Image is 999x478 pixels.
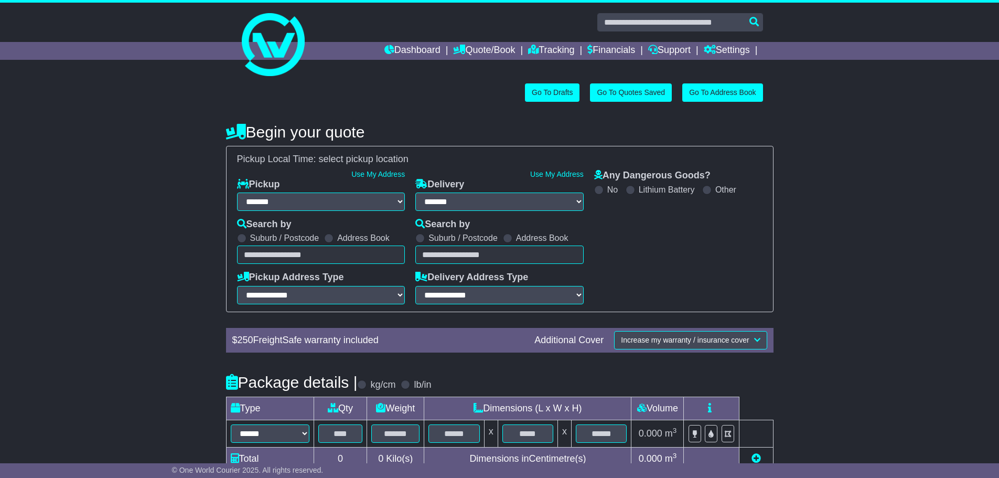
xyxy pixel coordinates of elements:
td: Weight [367,397,424,420]
a: Settings [704,42,750,60]
span: m [665,453,677,464]
a: Use My Address [351,170,405,178]
td: Dimensions (L x W x H) [424,397,631,420]
a: Use My Address [530,170,584,178]
a: Financials [587,42,635,60]
a: Dashboard [384,42,441,60]
label: Suburb / Postcode [428,233,498,243]
a: Quote/Book [453,42,515,60]
span: 0.000 [639,453,662,464]
a: Tracking [528,42,574,60]
label: Lithium Battery [639,185,695,195]
span: © One World Courier 2025. All rights reserved. [172,466,324,474]
label: Pickup [237,179,280,190]
span: 250 [238,335,253,345]
td: 0 [314,447,367,470]
sup: 3 [673,452,677,460]
label: Delivery Address Type [415,272,528,283]
h4: Package details | [226,374,358,391]
label: kg/cm [370,379,395,391]
td: Total [226,447,314,470]
td: Kilo(s) [367,447,424,470]
td: Volume [631,397,684,420]
label: Other [715,185,736,195]
span: select pickup location [319,154,409,164]
div: $ FreightSafe warranty included [227,335,530,346]
label: No [607,185,618,195]
span: m [665,428,677,439]
label: Any Dangerous Goods? [594,170,711,182]
td: Qty [314,397,367,420]
td: x [484,420,498,447]
label: lb/in [414,379,431,391]
span: 0 [378,453,383,464]
button: Increase my warranty / insurance cover [614,331,767,349]
label: Pickup Address Type [237,272,344,283]
label: Suburb / Postcode [250,233,319,243]
a: Go To Quotes Saved [590,83,672,102]
label: Address Book [516,233,568,243]
span: Increase my warranty / insurance cover [621,336,749,344]
td: x [558,420,572,447]
sup: 3 [673,427,677,434]
a: Go To Address Book [682,83,762,102]
label: Address Book [337,233,390,243]
label: Search by [415,219,470,230]
a: Go To Drafts [525,83,579,102]
td: Type [226,397,314,420]
a: Add new item [751,453,761,464]
h4: Begin your quote [226,123,774,141]
span: 0.000 [639,428,662,439]
div: Pickup Local Time: [232,154,768,165]
label: Delivery [415,179,464,190]
div: Additional Cover [529,335,609,346]
a: Support [648,42,691,60]
label: Search by [237,219,292,230]
td: Dimensions in Centimetre(s) [424,447,631,470]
